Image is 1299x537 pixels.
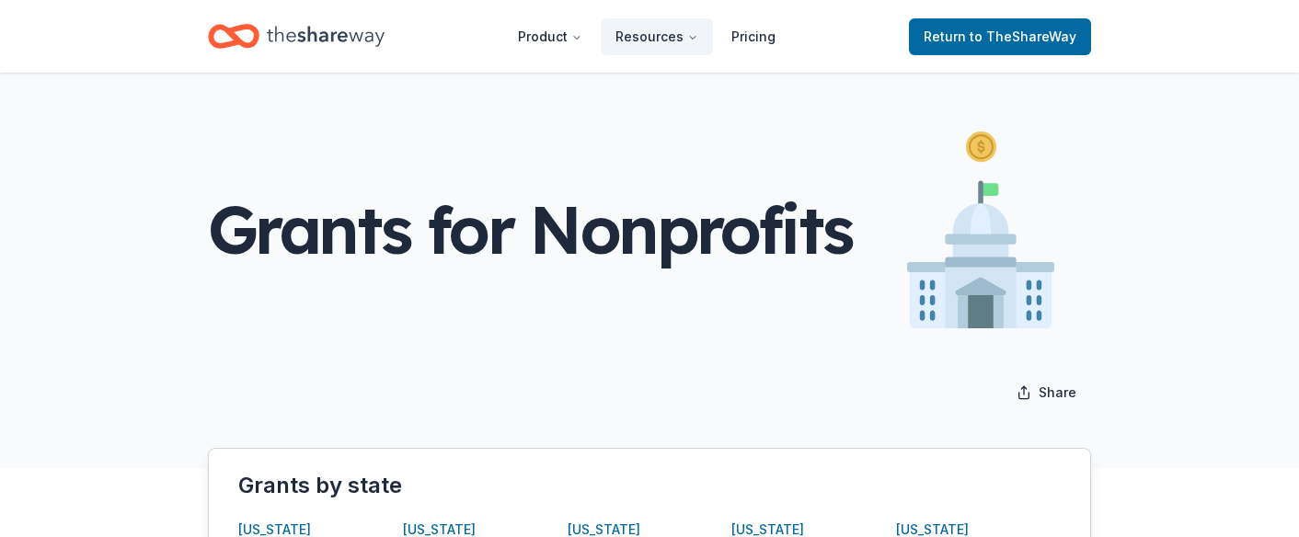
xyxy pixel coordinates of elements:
[238,471,1061,500] div: Grants by state
[208,193,851,266] div: Grants for Nonprofits
[924,26,1076,48] span: Return
[503,18,597,55] button: Product
[1039,382,1076,404] span: Share
[208,15,385,58] a: Home
[717,18,790,55] a: Pricing
[601,18,713,55] button: Resources
[503,15,790,58] nav: Main
[909,18,1091,55] a: Returnto TheShareWay
[970,29,1076,44] span: to TheShareWay
[1002,374,1091,411] button: Share
[907,131,1054,328] img: Illustration for popular page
